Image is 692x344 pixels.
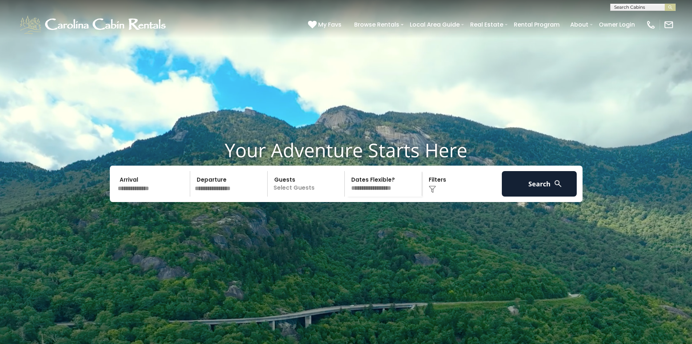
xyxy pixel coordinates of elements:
[567,18,592,31] a: About
[502,171,577,197] button: Search
[510,18,563,31] a: Rental Program
[553,179,563,188] img: search-regular-white.png
[406,18,463,31] a: Local Area Guide
[318,20,341,29] span: My Favs
[646,20,656,30] img: phone-regular-white.png
[429,186,436,193] img: filter--v1.png
[308,20,343,29] a: My Favs
[467,18,507,31] a: Real Estate
[595,18,639,31] a: Owner Login
[664,20,674,30] img: mail-regular-white.png
[5,139,687,161] h1: Your Adventure Starts Here
[18,14,169,36] img: White-1-1-2.png
[270,171,345,197] p: Select Guests
[351,18,403,31] a: Browse Rentals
